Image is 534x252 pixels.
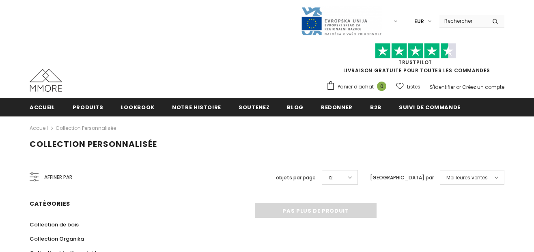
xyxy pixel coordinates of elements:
[172,103,221,111] span: Notre histoire
[30,200,70,208] span: Catégories
[399,98,461,116] a: Suivi de commande
[370,98,381,116] a: B2B
[30,69,62,92] img: Cas MMORE
[439,15,486,27] input: Search Site
[239,103,269,111] span: soutenez
[56,125,116,131] a: Collection personnalisée
[44,173,72,182] span: Affiner par
[396,80,420,94] a: Listes
[121,103,155,111] span: Lookbook
[398,59,432,66] a: TrustPilot
[276,174,316,182] label: objets par page
[30,103,55,111] span: Accueil
[239,98,269,116] a: soutenez
[30,232,84,246] a: Collection Organika
[338,83,374,91] span: Panier d'achat
[73,103,103,111] span: Produits
[328,174,333,182] span: 12
[30,123,48,133] a: Accueil
[326,81,390,93] a: Panier d'achat 0
[287,103,304,111] span: Blog
[326,47,504,74] span: LIVRAISON GRATUITE POUR TOUTES LES COMMANDES
[456,84,461,90] span: or
[287,98,304,116] a: Blog
[321,103,353,111] span: Redonner
[30,235,84,243] span: Collection Organika
[30,218,79,232] a: Collection de bois
[121,98,155,116] a: Lookbook
[407,83,420,91] span: Listes
[446,174,488,182] span: Meilleures ventes
[375,43,456,59] img: Faites confiance aux étoiles pilotes
[399,103,461,111] span: Suivi de commande
[172,98,221,116] a: Notre histoire
[301,6,382,36] img: Javni Razpis
[370,174,434,182] label: [GEOGRAPHIC_DATA] par
[462,84,504,90] a: Créez un compte
[301,17,382,24] a: Javni Razpis
[370,103,381,111] span: B2B
[30,138,157,150] span: Collection personnalisée
[30,98,55,116] a: Accueil
[377,82,386,91] span: 0
[321,98,353,116] a: Redonner
[430,84,455,90] a: S'identifier
[30,221,79,228] span: Collection de bois
[73,98,103,116] a: Produits
[414,17,424,26] span: EUR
